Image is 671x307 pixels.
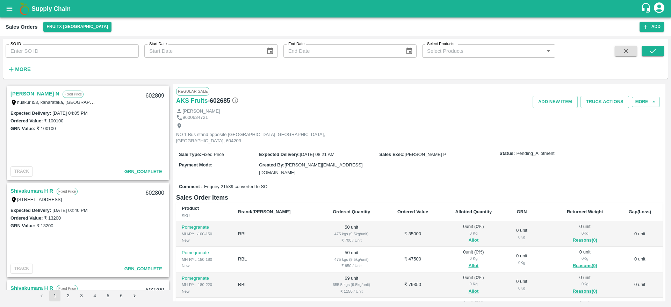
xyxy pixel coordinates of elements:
img: logo [17,2,31,16]
td: ₹ 47500 [384,247,441,272]
label: Status: [499,150,515,157]
p: Fixed Price [63,91,84,98]
button: Open [544,47,553,56]
a: Shivakumara H R [10,186,53,195]
div: 0 Kg [511,234,532,240]
button: More [6,63,33,75]
div: 0 Kg [511,285,532,291]
label: GRN Value: [10,126,35,131]
button: Allot [468,287,478,295]
button: Go to page 5 [102,290,114,301]
div: 0 unit ( 0 %) [447,274,500,295]
div: 602800 [142,185,168,201]
button: Truck Actions [580,96,629,108]
label: Comment : [179,184,203,190]
span: Enquiry 21539 converted to SO [204,184,267,190]
b: Product [182,206,199,211]
p: Pomegranate [182,224,227,231]
b: Gap(Loss) [629,209,651,214]
div: ₹ 1150 / Unit [324,288,379,294]
label: Ordered Value: [10,118,43,123]
button: Add NEW ITEM [533,96,578,108]
span: Regular Sale [176,87,209,95]
button: Select DC [43,22,112,32]
button: Allot [468,262,478,270]
span: Fixed Price [201,152,224,157]
label: Expected Delivery : [259,152,300,157]
strong: More [15,66,31,72]
label: Expected Delivery : [10,110,51,116]
button: Reasons(0) [558,287,612,295]
span: [PERSON_NAME] P [405,152,446,157]
label: Expected Delivery : [10,208,51,213]
input: Select Products [424,47,542,56]
div: 0 Kg [558,281,612,287]
label: huskur i53, kanarataka, [GEOGRAPHIC_DATA], [GEOGRAPHIC_DATA] ([GEOGRAPHIC_DATA]) Urban, [GEOGRAPH... [17,99,345,105]
button: open drawer [1,1,17,17]
button: More [632,97,660,107]
b: Allotted Quantity [455,209,492,214]
button: Go to page 3 [76,290,87,301]
div: 602799 [142,282,168,299]
div: 0 unit ( 0 %) [447,249,500,270]
label: ₹ 13200 [37,223,53,228]
div: MH-RYL-180-220 [182,281,227,288]
div: Sales Orders [6,22,38,31]
span: Pending_Allotment [516,150,554,157]
td: 69 unit [319,272,384,298]
a: Supply Chain [31,4,641,14]
input: End Date [283,44,400,58]
a: AKS Fruits [176,96,208,106]
b: Brand/[PERSON_NAME] [238,209,290,214]
input: Start Date [144,44,261,58]
label: GRN Value: [10,223,35,228]
button: Choose date [403,44,416,58]
td: RBL [232,221,319,247]
p: Pomegranate [182,275,227,282]
div: 0 unit [511,253,532,266]
button: Allot [468,236,478,244]
label: Payment Mode : [179,162,212,167]
nav: pagination navigation [35,290,141,301]
p: 9600634721 [183,114,208,121]
label: End Date [288,41,304,47]
b: Ordered Quantity [333,209,370,214]
div: 0 Kg [447,230,500,236]
td: 0 unit [617,247,663,272]
td: 0 unit [617,221,663,247]
label: Sales Exec : [379,152,404,157]
div: MH-RYL-100-150 [182,231,227,237]
button: Go to page 4 [89,290,100,301]
b: Supply Chain [31,5,71,12]
div: 0 unit [558,274,612,295]
label: [DATE] 02:40 PM [52,208,87,213]
input: Enter SO ID [6,44,139,58]
div: 475 kgs (9.5kg/unit) [324,231,379,237]
div: 0 Kg [558,255,612,262]
div: MH-RYL-150-180 [182,256,227,263]
td: ₹ 35000 [384,221,441,247]
span: [DATE] 08:21 AM [300,152,334,157]
button: Go to page 2 [63,290,74,301]
div: 0 Kg [558,230,612,236]
div: 0 unit [558,223,612,244]
button: Reasons(0) [558,262,612,270]
label: [STREET_ADDRESS] [17,197,62,202]
label: ₹ 13200 [44,215,61,221]
p: Pomegranate [182,250,227,256]
button: Add [640,22,664,32]
td: 0 unit [617,272,663,298]
div: 475 kgs (9.5kg/unit) [324,256,379,263]
button: Choose date [264,44,277,58]
td: RBL [232,272,319,298]
div: ₹ 700 / Unit [324,237,379,243]
div: 0 Kg [447,281,500,287]
h6: Sales Order Items [176,193,663,202]
p: [PERSON_NAME] [183,108,220,115]
label: Ordered Value: [10,215,43,221]
td: RBL [232,247,319,272]
label: SO ID [10,41,21,47]
span: GRN_Complete [124,266,162,271]
td: 50 unit [319,247,384,272]
b: Returned Weight [567,209,603,214]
